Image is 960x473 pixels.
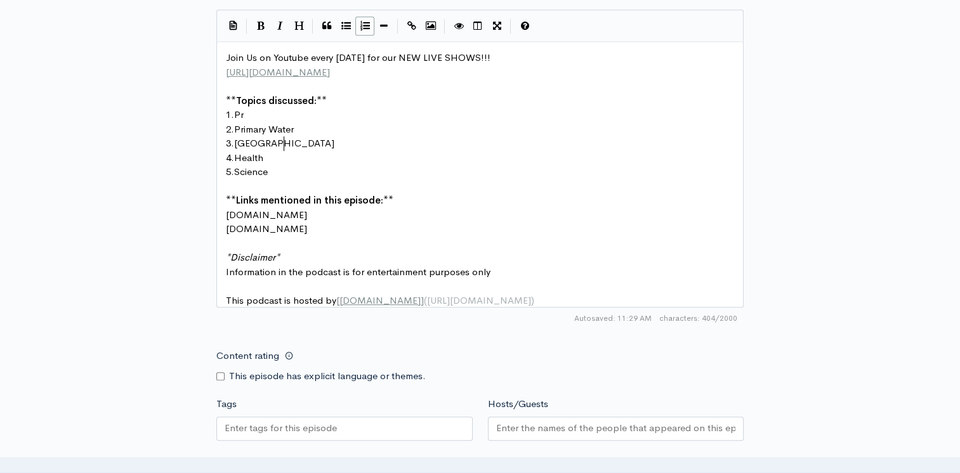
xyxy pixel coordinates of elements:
[336,294,339,306] span: [
[225,421,339,436] input: Enter tags for this episode
[234,152,263,164] span: Health
[226,294,534,306] span: This podcast is hosted by
[270,16,289,36] button: Italic
[246,19,247,34] i: |
[659,313,737,324] span: 404/2000
[574,313,652,324] span: Autosaved: 11:29 AM
[421,294,424,306] span: ]
[216,343,279,369] label: Content rating
[427,294,531,306] span: [URL][DOMAIN_NAME]
[374,16,393,36] button: Insert Horizontal Line
[216,397,237,411] label: Tags
[234,108,244,120] span: Pr
[488,397,548,411] label: Hosts/Guests
[421,16,440,36] button: Insert Image
[515,16,534,36] button: Markdown Guide
[402,16,421,36] button: Create Link
[531,294,534,306] span: )
[230,251,275,263] span: Disclaimer
[226,223,307,235] span: [DOMAIN_NAME]
[226,66,330,78] span: [URL][DOMAIN_NAME]
[424,294,427,306] span: (
[312,19,313,34] i: |
[339,294,421,306] span: [DOMAIN_NAME]
[229,369,426,384] label: This episode has explicit language or themes.
[234,137,334,149] span: [GEOGRAPHIC_DATA]
[468,16,487,36] button: Toggle Side by Side
[223,16,242,35] button: Insert Show Notes Template
[226,108,234,120] span: 1.
[226,152,234,164] span: 4.
[444,19,445,34] i: |
[226,51,490,63] span: Join Us on Youtube every [DATE] for our NEW LIVE SHOWS!!!
[234,123,294,135] span: Primary Water
[496,421,736,436] input: Enter the names of the people that appeared on this episode
[397,19,398,34] i: |
[226,123,234,135] span: 2.
[226,266,490,278] span: Information in the podcast is for entertainment purposes only
[236,194,383,206] span: Links mentioned in this episode:
[226,165,234,178] span: 5.
[236,94,317,107] span: Topics discussed:
[251,16,270,36] button: Bold
[336,16,355,36] button: Generic List
[226,137,234,149] span: 3.
[510,19,511,34] i: |
[226,209,307,221] span: [DOMAIN_NAME]
[289,16,308,36] button: Heading
[449,16,468,36] button: Toggle Preview
[487,16,506,36] button: Toggle Fullscreen
[234,165,268,178] span: Science
[317,16,336,36] button: Quote
[355,16,374,36] button: Numbered List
